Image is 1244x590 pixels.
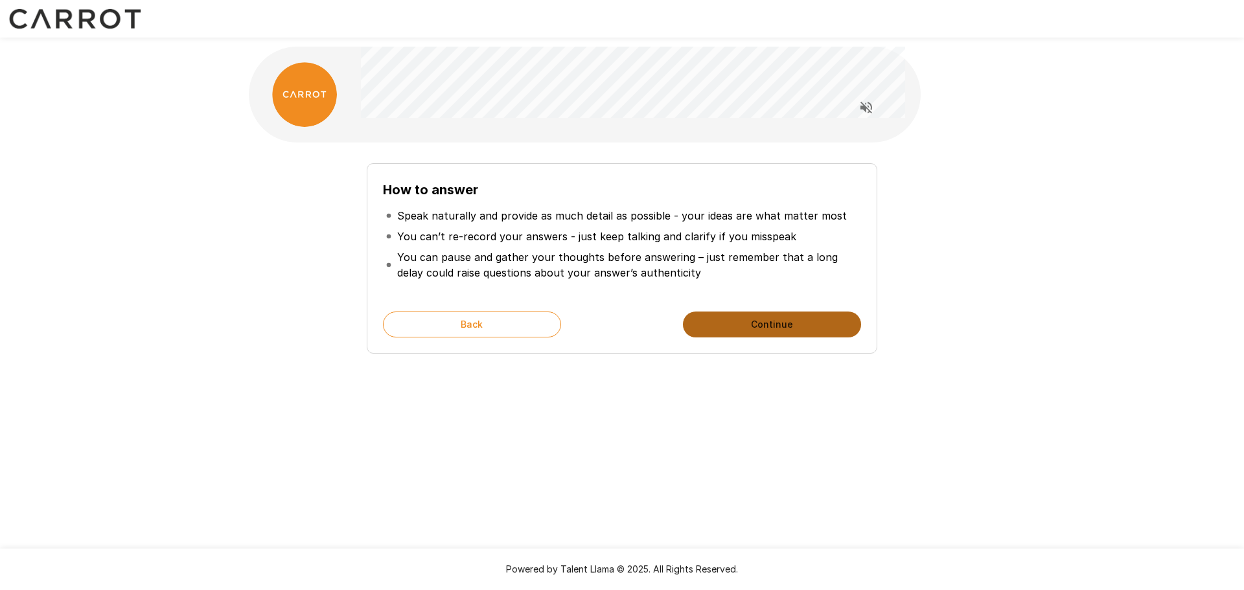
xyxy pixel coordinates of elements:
p: Speak naturally and provide as much detail as possible - your ideas are what matter most [397,208,847,223]
b: How to answer [383,182,478,198]
img: carrot_logo.png [272,62,337,127]
button: Read questions aloud [853,95,879,120]
button: Continue [683,312,861,337]
p: You can pause and gather your thoughts before answering – just remember that a long delay could r... [397,249,858,280]
p: Powered by Talent Llama © 2025. All Rights Reserved. [16,563,1228,576]
p: You can’t re-record your answers - just keep talking and clarify if you misspeak [397,229,796,244]
button: Back [383,312,561,337]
